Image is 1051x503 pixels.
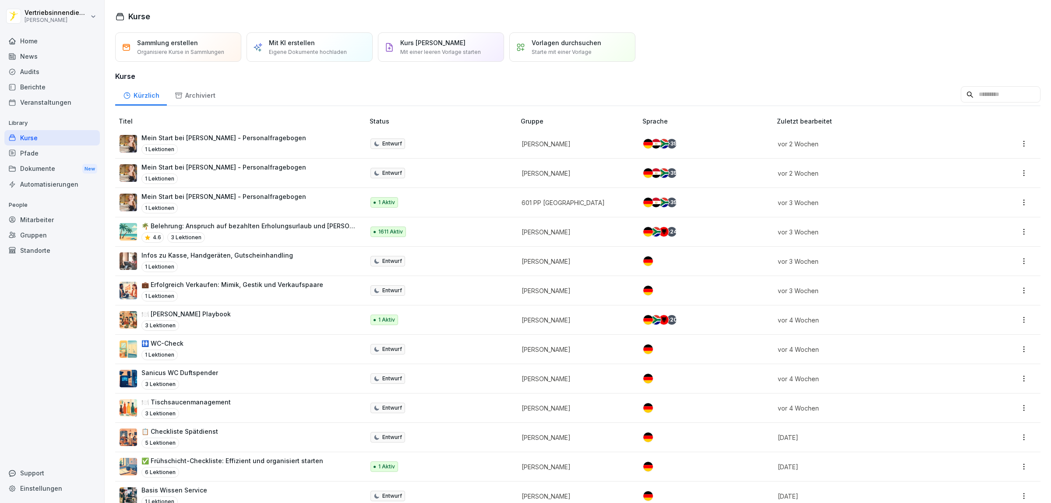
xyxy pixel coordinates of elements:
[4,116,100,130] p: Library
[4,481,100,496] a: Einstellungen
[141,262,178,272] p: 1 Lektionen
[778,462,963,471] p: [DATE]
[643,139,653,149] img: de.svg
[667,168,677,178] div: + 39
[167,83,223,106] a: Archiviert
[643,462,653,471] img: de.svg
[643,227,653,237] img: de.svg
[4,227,100,243] a: Gruppen
[643,491,653,501] img: de.svg
[522,433,628,442] p: [PERSON_NAME]
[522,462,628,471] p: [PERSON_NAME]
[382,433,402,441] p: Entwurf
[532,48,592,56] p: Starte mit einer Vorlage
[651,315,661,325] img: za.svg
[778,374,963,383] p: vor 4 Wochen
[659,315,669,325] img: al.svg
[141,397,231,407] p: 🍽️ Tischsaucenmanagement
[141,350,178,360] p: 1 Lektionen
[643,256,653,266] img: de.svg
[382,375,402,383] p: Entwurf
[4,64,100,79] a: Audits
[778,286,963,295] p: vor 3 Wochen
[382,169,402,177] p: Entwurf
[522,286,628,295] p: [PERSON_NAME]
[378,228,403,236] p: 1611 Aktiv
[642,117,773,126] p: Sprache
[120,458,137,475] img: kv1piqrsvckxew6wyil21tmn.png
[522,345,628,354] p: [PERSON_NAME]
[382,404,402,412] p: Entwurf
[522,492,628,501] p: [PERSON_NAME]
[643,374,653,383] img: de.svg
[659,168,669,178] img: za.svg
[120,429,137,446] img: l2h2shijmtm51cczhw7odq98.png
[141,320,179,331] p: 3 Lektionen
[141,280,323,289] p: 💼 Erfolgreich Verkaufen: Mimik, Gestik und Verkaufspaare
[4,161,100,177] a: DokumenteNew
[667,315,677,325] div: + 20
[120,399,137,417] img: exxdyns72dfwd14hebdly3cp.png
[4,79,100,95] div: Berichte
[382,257,402,265] p: Entwurf
[643,432,653,442] img: de.svg
[82,164,97,174] div: New
[778,198,963,207] p: vor 3 Wochen
[141,133,306,142] p: Mein Start bei [PERSON_NAME] - Personalfragebogen
[400,48,481,56] p: Mit einer leeren Vorlage starten
[25,9,88,17] p: Vertriebsinnendienst
[269,38,315,47] p: Mit KI erstellen
[382,287,402,294] p: Entwurf
[643,403,653,413] img: de.svg
[659,198,669,207] img: za.svg
[4,198,100,212] p: People
[4,465,100,481] div: Support
[120,223,137,241] img: s9mc00x6ussfrb3lxoajtb4r.png
[651,227,661,237] img: za.svg
[120,370,137,387] img: luuqjhkzcakh9ccac2pz09oo.png
[137,48,224,56] p: Organisiere Kurse in Sammlungen
[4,177,100,192] div: Automatisierungen
[522,257,628,266] p: [PERSON_NAME]
[659,139,669,149] img: za.svg
[167,232,205,243] p: 3 Lektionen
[141,368,218,377] p: Sanicus WC Duftspender
[659,227,669,237] img: al.svg
[522,198,628,207] p: 601 PP [GEOGRAPHIC_DATA]
[643,315,653,325] img: de.svg
[4,243,100,258] div: Standorte
[4,161,100,177] div: Dokumente
[522,169,628,178] p: [PERSON_NAME]
[4,130,100,145] a: Kurse
[120,194,137,211] img: aaay8cu0h1hwaqqp9269xjan.png
[120,340,137,358] img: v92xrh78m80z1ixos6u0k3dt.png
[522,139,628,149] p: [PERSON_NAME]
[382,345,402,353] p: Entwurf
[25,17,88,23] p: [PERSON_NAME]
[4,33,100,49] a: Home
[4,145,100,161] a: Pfade
[141,144,178,155] p: 1 Lektionen
[120,135,137,152] img: aaay8cu0h1hwaqqp9269xjan.png
[370,117,517,126] p: Status
[141,309,231,319] p: 🍽️ [PERSON_NAME] Playbook
[141,291,178,301] p: 1 Lektionen
[120,252,137,270] img: h2mn30dzzrvbhtu8twl9he0v.png
[400,38,466,47] p: Kurs [PERSON_NAME]
[141,408,179,419] p: 3 Lektionen
[141,467,179,478] p: 6 Lektionen
[4,95,100,110] a: Veranstaltungen
[382,492,402,500] p: Entwurf
[120,282,137,299] img: elhrexh7bm1zs7xeh2a9f3un.png
[378,316,395,324] p: 1 Aktiv
[120,164,137,182] img: aaay8cu0h1hwaqqp9269xjan.png
[778,139,963,149] p: vor 2 Wochen
[115,83,167,106] div: Kürzlich
[141,485,207,495] p: Basis Wissen Service
[778,315,963,325] p: vor 4 Wochen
